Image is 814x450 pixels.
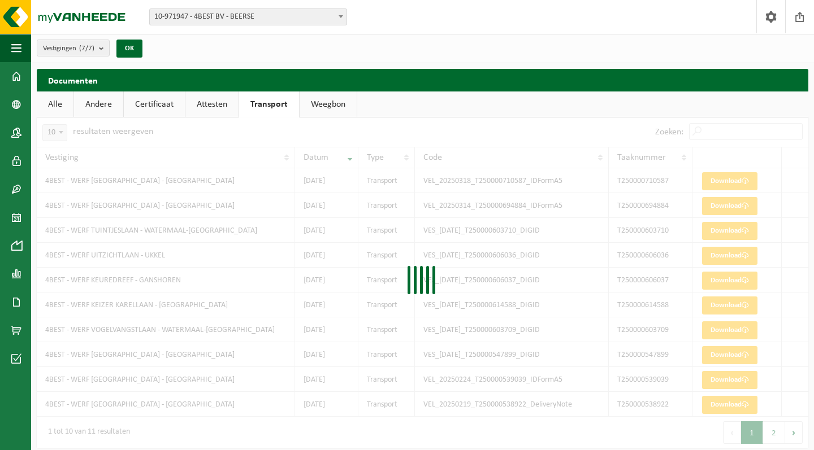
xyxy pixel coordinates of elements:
[149,8,347,25] span: 10-971947 - 4BEST BV - BEERSE
[37,69,808,91] h2: Documenten
[37,40,110,56] button: Vestigingen(7/7)
[43,40,94,57] span: Vestigingen
[239,91,299,117] a: Transport
[124,91,185,117] a: Certificaat
[37,91,73,117] a: Alle
[185,91,239,117] a: Attesten
[116,40,142,58] button: OK
[74,91,123,117] a: Andere
[300,91,357,117] a: Weegbon
[79,45,94,52] count: (7/7)
[150,9,347,25] span: 10-971947 - 4BEST BV - BEERSE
